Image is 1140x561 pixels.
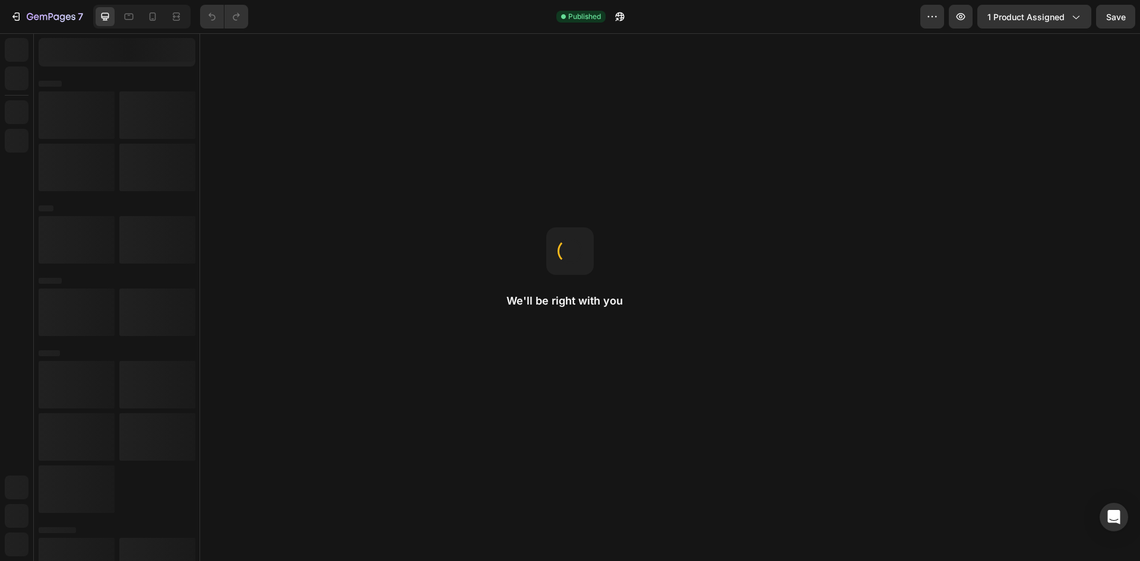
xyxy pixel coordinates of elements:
p: 7 [78,9,83,24]
h2: We'll be right with you [506,294,634,308]
span: Save [1106,12,1126,22]
span: Published [568,11,601,22]
button: 1 product assigned [977,5,1091,28]
button: 7 [5,5,88,28]
button: Save [1096,5,1135,28]
span: 1 product assigned [987,11,1065,23]
div: Open Intercom Messenger [1100,503,1128,531]
div: Undo/Redo [200,5,248,28]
